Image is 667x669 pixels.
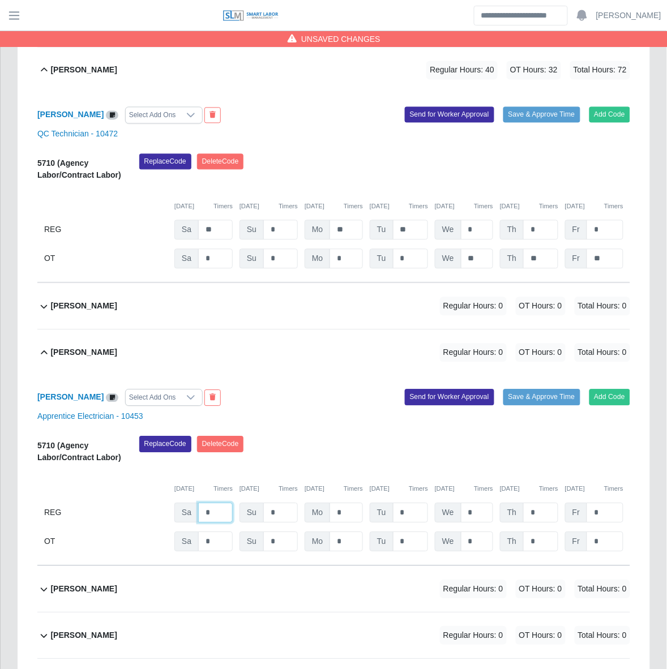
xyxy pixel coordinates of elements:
[500,484,558,494] div: [DATE]
[240,249,264,269] span: Su
[409,202,428,212] button: Timers
[570,61,630,80] span: Total Hours: 72
[174,220,199,240] span: Sa
[305,249,330,269] span: Mo
[50,301,117,312] b: [PERSON_NAME]
[37,159,121,180] b: 5710 (Agency Labor/Contract Labor)
[405,107,494,123] button: Send for Worker Approval
[174,503,199,523] span: Sa
[37,441,121,462] b: 5710 (Agency Labor/Contract Labor)
[596,10,661,22] a: [PERSON_NAME]
[435,484,493,494] div: [DATE]
[500,220,524,240] span: Th
[344,202,363,212] button: Timers
[539,202,558,212] button: Timers
[279,484,298,494] button: Timers
[37,130,118,139] a: QC Technician - 10472
[204,108,221,123] button: End Worker & Remove from the Timesheet
[344,484,363,494] button: Timers
[37,48,630,93] button: [PERSON_NAME] Regular Hours: 40 OT Hours: 32 Total Hours: 72
[409,484,428,494] button: Timers
[604,484,623,494] button: Timers
[174,484,233,494] div: [DATE]
[565,532,587,552] span: Fr
[575,344,630,362] span: Total Hours: 0
[50,347,117,359] b: [PERSON_NAME]
[503,107,580,123] button: Save & Approve Time
[440,344,507,362] span: Regular Hours: 0
[50,630,117,642] b: [PERSON_NAME]
[106,110,118,119] a: View/Edit Notes
[370,202,428,212] div: [DATE]
[370,220,394,240] span: Tu
[174,249,199,269] span: Sa
[174,532,199,552] span: Sa
[223,10,279,22] img: SLM Logo
[440,297,507,316] span: Regular Hours: 0
[589,107,631,123] button: Add Code
[305,532,330,552] span: Mo
[37,110,104,119] a: [PERSON_NAME]
[516,627,566,645] span: OT Hours: 0
[516,297,566,316] span: OT Hours: 0
[106,393,118,402] a: View/Edit Notes
[435,249,461,269] span: We
[435,503,461,523] span: We
[565,249,587,269] span: Fr
[197,154,244,170] button: DeleteCode
[37,412,143,421] a: Apprentice Electrician - 10453
[305,503,330,523] span: Mo
[565,503,587,523] span: Fr
[435,532,461,552] span: We
[50,584,117,595] b: [PERSON_NAME]
[37,330,630,376] button: [PERSON_NAME] Regular Hours: 0 OT Hours: 0 Total Hours: 0
[139,436,191,452] button: ReplaceCode
[174,202,233,212] div: [DATE]
[240,220,264,240] span: Su
[500,202,558,212] div: [DATE]
[440,627,507,645] span: Regular Hours: 0
[213,484,233,494] button: Timers
[435,202,493,212] div: [DATE]
[126,390,179,406] div: Select Add Ons
[197,436,244,452] button: DeleteCode
[37,567,630,612] button: [PERSON_NAME] Regular Hours: 0 OT Hours: 0 Total Hours: 0
[370,503,394,523] span: Tu
[440,580,507,599] span: Regular Hours: 0
[240,484,298,494] div: [DATE]
[37,284,630,329] button: [PERSON_NAME] Regular Hours: 0 OT Hours: 0 Total Hours: 0
[575,627,630,645] span: Total Hours: 0
[435,220,461,240] span: We
[240,532,264,552] span: Su
[301,33,380,45] span: Unsaved Changes
[604,202,623,212] button: Timers
[37,613,630,659] button: [PERSON_NAME] Regular Hours: 0 OT Hours: 0 Total Hours: 0
[305,220,330,240] span: Mo
[240,202,298,212] div: [DATE]
[500,532,524,552] span: Th
[213,202,233,212] button: Timers
[44,503,168,523] div: REG
[139,154,191,170] button: ReplaceCode
[507,61,561,80] span: OT Hours: 32
[500,249,524,269] span: Th
[370,484,428,494] div: [DATE]
[279,202,298,212] button: Timers
[44,249,168,269] div: OT
[370,249,394,269] span: Tu
[589,389,631,405] button: Add Code
[305,484,363,494] div: [DATE]
[37,393,104,402] a: [PERSON_NAME]
[204,390,221,406] button: End Worker & Remove from the Timesheet
[565,484,623,494] div: [DATE]
[565,220,587,240] span: Fr
[516,344,566,362] span: OT Hours: 0
[370,532,394,552] span: Tu
[44,220,168,240] div: REG
[539,484,558,494] button: Timers
[474,202,493,212] button: Timers
[474,6,568,25] input: Search
[474,484,493,494] button: Timers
